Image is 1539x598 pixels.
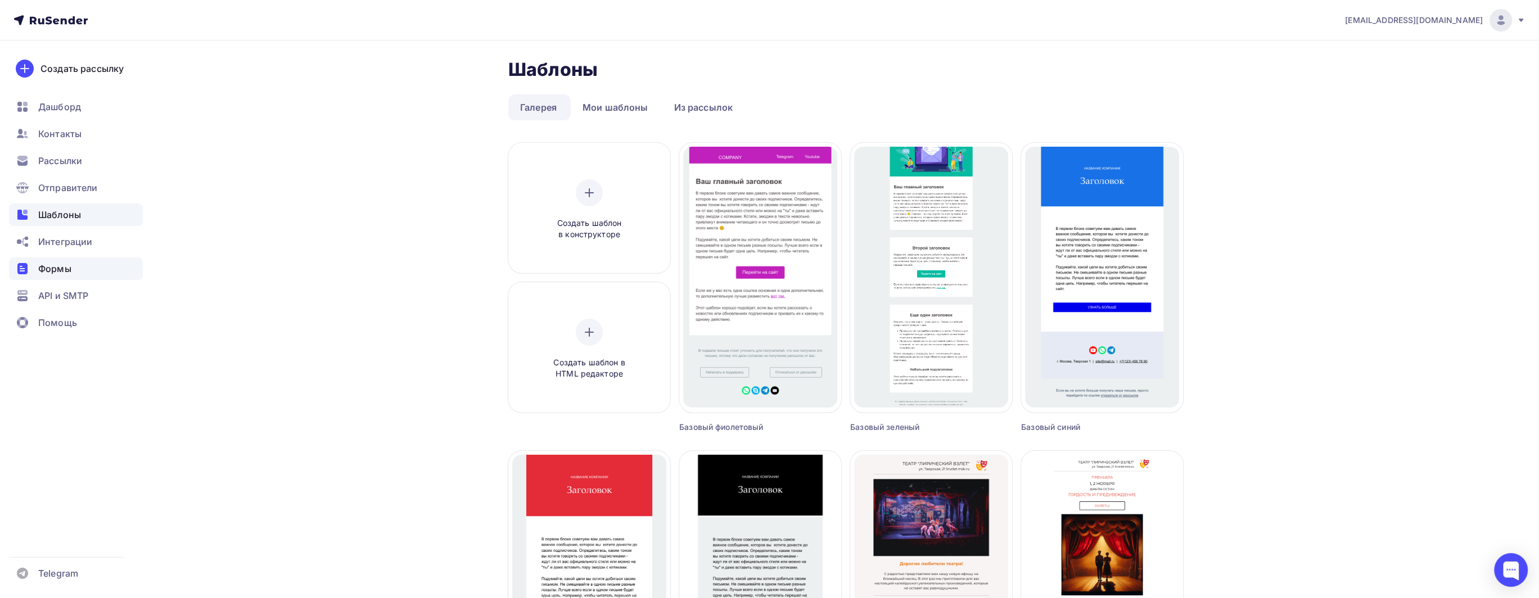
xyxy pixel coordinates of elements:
span: Создать шаблон в HTML редакторе [536,357,643,380]
div: Базовый зеленый [850,422,972,433]
a: [EMAIL_ADDRESS][DOMAIN_NAME] [1345,9,1526,31]
a: Отправители [9,176,143,199]
span: Контакты [38,127,82,141]
a: Галерея [508,94,568,120]
span: Отправители [38,181,98,194]
span: [EMAIL_ADDRESS][DOMAIN_NAME] [1345,15,1483,26]
a: Мои шаблоны [571,94,660,120]
div: Базовый синий [1021,422,1143,433]
span: Помощь [38,316,77,329]
a: Из рассылок [662,94,745,120]
a: Дашборд [9,96,143,118]
span: Дашборд [38,100,81,114]
a: Контакты [9,123,143,145]
span: Telegram [38,567,78,580]
span: Формы [38,262,71,275]
a: Формы [9,257,143,280]
span: Шаблоны [38,208,81,221]
div: Базовый фиолетовый [679,422,801,433]
span: API и SMTP [38,289,88,302]
span: Создать шаблон в конструкторе [536,218,643,241]
a: Рассылки [9,149,143,172]
h2: Шаблоны [508,58,598,81]
a: Шаблоны [9,203,143,226]
span: Интеграции [38,235,92,248]
span: Рассылки [38,154,82,167]
div: Создать рассылку [40,62,124,75]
